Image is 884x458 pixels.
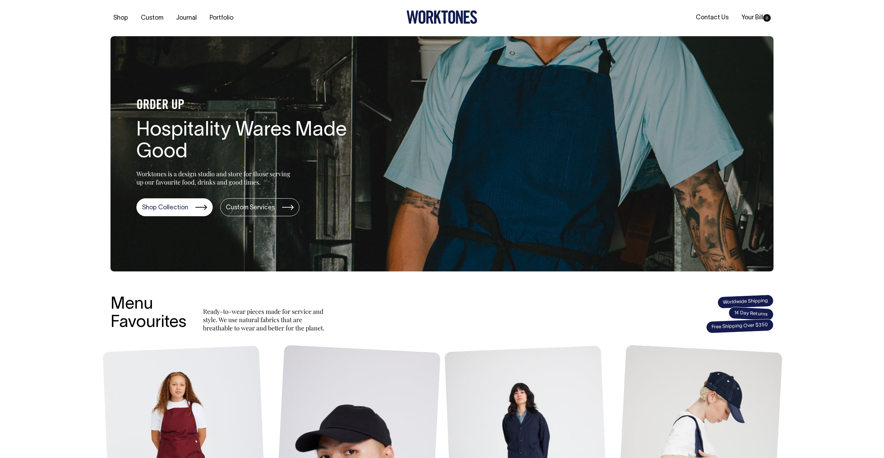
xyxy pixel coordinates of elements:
a: Contact Us [693,12,731,23]
span: 0 [763,14,771,22]
h1: Hospitality Wares Made Good [136,120,357,164]
a: Shop Collection [136,198,213,216]
a: Your Bill0 [739,12,773,23]
span: 14 Day Returns [728,307,774,321]
a: Custom Services [220,198,299,216]
p: Worktones is a design studio and store for those serving up our favourite food, drinks and good t... [136,170,294,186]
a: Custom [138,12,166,24]
a: Shop [110,12,131,24]
span: Worldwide Shipping [717,294,773,309]
a: Journal [173,12,200,24]
span: Free Shipping Over $350 [706,319,773,333]
h3: Menu Favourites [110,296,186,332]
a: Portfolio [207,12,236,24]
p: Ready-to-wear pieces made for service and style. We use natural fabrics that are breathable to we... [203,307,327,332]
h4: ORDER UP [136,98,357,113]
